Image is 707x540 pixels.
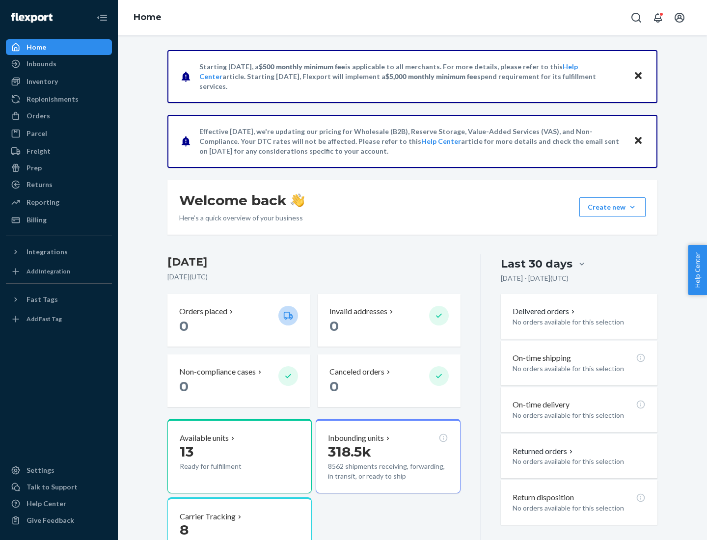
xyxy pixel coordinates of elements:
[6,39,112,55] a: Home
[27,482,78,492] div: Talk to Support
[6,311,112,327] a: Add Fast Tag
[316,419,460,493] button: Inbounding units318.5k8562 shipments receiving, forwarding, in transit, or ready to ship
[318,354,460,407] button: Canceled orders 0
[27,129,47,138] div: Parcel
[291,193,304,207] img: hand-wave emoji
[688,245,707,295] button: Help Center
[11,13,53,23] img: Flexport logo
[513,457,646,466] p: No orders available for this selection
[385,72,477,81] span: $5,000 monthly minimum fee
[513,492,574,503] p: Return disposition
[328,432,384,444] p: Inbounding units
[27,180,53,189] div: Returns
[134,12,162,23] a: Home
[27,163,42,173] div: Prep
[167,354,310,407] button: Non-compliance cases 0
[6,212,112,228] a: Billing
[6,126,112,141] a: Parcel
[329,366,384,378] p: Canceled orders
[318,294,460,347] button: Invalid addresses 0
[501,256,572,271] div: Last 30 days
[180,432,229,444] p: Available units
[513,399,570,410] p: On-time delivery
[27,77,58,86] div: Inventory
[6,160,112,176] a: Prep
[6,177,112,192] a: Returns
[27,42,46,52] div: Home
[6,244,112,260] button: Integrations
[6,479,112,495] a: Talk to Support
[27,197,59,207] div: Reporting
[6,513,112,528] button: Give Feedback
[180,443,193,460] span: 13
[27,59,56,69] div: Inbounds
[179,366,256,378] p: Non-compliance cases
[27,146,51,156] div: Freight
[6,292,112,307] button: Fast Tags
[329,306,387,317] p: Invalid addresses
[670,8,689,27] button: Open account menu
[513,503,646,513] p: No orders available for this selection
[6,56,112,72] a: Inbounds
[579,197,646,217] button: Create new
[648,8,668,27] button: Open notifications
[27,295,58,304] div: Fast Tags
[328,443,371,460] span: 318.5k
[180,511,236,522] p: Carrier Tracking
[179,213,304,223] p: Here’s a quick overview of your business
[513,364,646,374] p: No orders available for this selection
[180,521,189,538] span: 8
[329,318,339,334] span: 0
[6,143,112,159] a: Freight
[199,127,624,156] p: Effective [DATE], we're updating our pricing for Wholesale (B2B), Reserve Storage, Value-Added Se...
[27,267,70,275] div: Add Integration
[27,499,66,509] div: Help Center
[27,247,68,257] div: Integrations
[421,137,461,145] a: Help Center
[6,194,112,210] a: Reporting
[27,215,47,225] div: Billing
[626,8,646,27] button: Open Search Box
[6,496,112,512] a: Help Center
[6,74,112,89] a: Inventory
[513,306,577,317] button: Delivered orders
[632,134,645,148] button: Close
[180,461,271,471] p: Ready for fulfillment
[27,94,79,104] div: Replenishments
[27,515,74,525] div: Give Feedback
[167,419,312,493] button: Available units13Ready for fulfillment
[27,465,54,475] div: Settings
[27,315,62,323] div: Add Fast Tag
[167,254,461,270] h3: [DATE]
[27,111,50,121] div: Orders
[6,108,112,124] a: Orders
[513,446,575,457] button: Returned orders
[328,461,448,481] p: 8562 shipments receiving, forwarding, in transit, or ready to ship
[6,462,112,478] a: Settings
[179,306,227,317] p: Orders placed
[92,8,112,27] button: Close Navigation
[329,378,339,395] span: 0
[179,318,189,334] span: 0
[126,3,169,32] ol: breadcrumbs
[179,191,304,209] h1: Welcome back
[6,264,112,279] a: Add Integration
[6,91,112,107] a: Replenishments
[259,62,345,71] span: $500 monthly minimum fee
[179,378,189,395] span: 0
[513,410,646,420] p: No orders available for this selection
[167,294,310,347] button: Orders placed 0
[167,272,461,282] p: [DATE] ( UTC )
[501,273,569,283] p: [DATE] - [DATE] ( UTC )
[513,317,646,327] p: No orders available for this selection
[513,352,571,364] p: On-time shipping
[199,62,624,91] p: Starting [DATE], a is applicable to all merchants. For more details, please refer to this article...
[632,69,645,83] button: Close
